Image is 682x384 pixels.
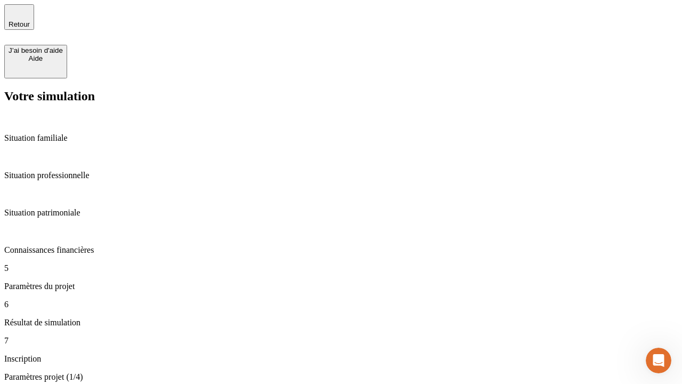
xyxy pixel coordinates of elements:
[4,372,678,382] p: Paramètres projet (1/4)
[4,45,67,78] button: J’ai besoin d'aideAide
[4,245,678,255] p: Connaissances financières
[4,208,678,218] p: Situation patrimoniale
[646,348,671,373] iframe: Intercom live chat
[4,171,678,180] p: Situation professionnelle
[9,20,30,28] span: Retour
[4,89,678,103] h2: Votre simulation
[9,46,63,54] div: J’ai besoin d'aide
[4,336,678,346] p: 7
[4,354,678,364] p: Inscription
[4,300,678,309] p: 6
[4,4,34,30] button: Retour
[4,133,678,143] p: Situation familiale
[4,282,678,291] p: Paramètres du projet
[4,318,678,327] p: Résultat de simulation
[9,54,63,62] div: Aide
[4,263,678,273] p: 5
